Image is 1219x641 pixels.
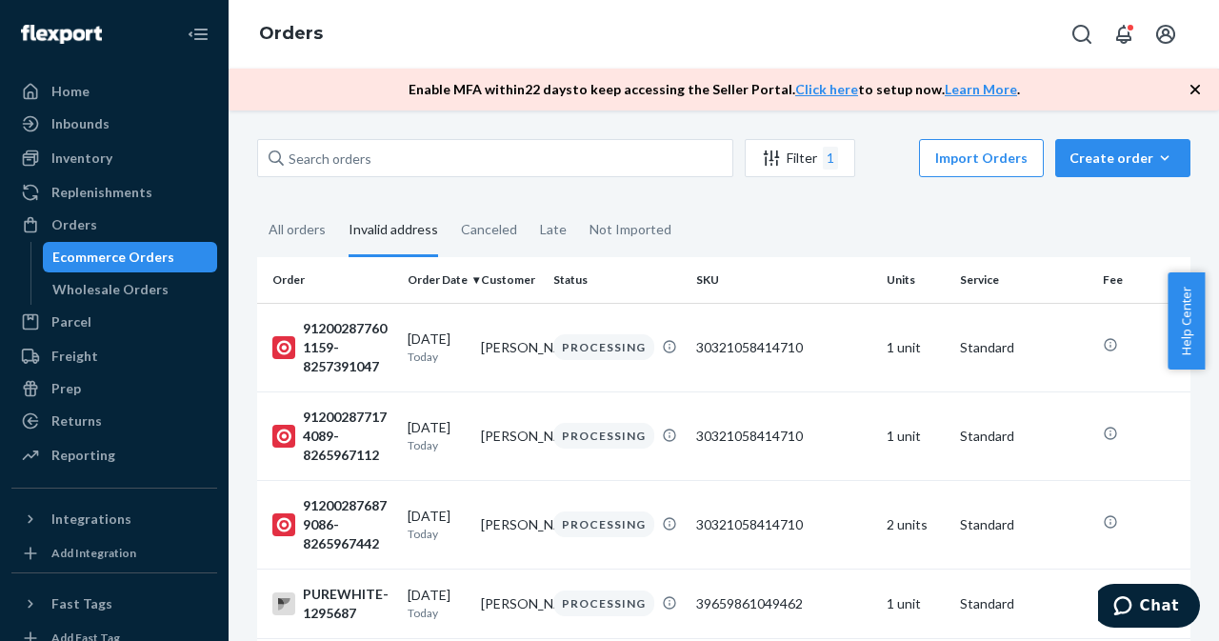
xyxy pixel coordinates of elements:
a: Add Integration [11,542,217,565]
ol: breadcrumbs [244,7,338,62]
div: Filter [746,147,854,170]
td: 2 units [879,480,952,569]
td: [PERSON_NAME] [473,480,547,569]
iframe: Opens a widget where you can chat to one of our agents [1098,584,1200,631]
button: Open Search Box [1063,15,1101,53]
div: PROCESSING [553,334,654,360]
div: 912002876879086-8265967442 [272,496,392,553]
div: PROCESSING [553,591,654,616]
button: Import Orders [919,139,1044,177]
td: [PERSON_NAME] [473,303,547,391]
a: Replenishments [11,177,217,208]
div: 912002877174089-8265967112 [272,408,392,465]
p: Standard [960,515,1088,534]
a: Orders [11,210,217,240]
th: Order Date [400,257,473,303]
button: Filter [745,139,855,177]
button: Open notifications [1105,15,1143,53]
div: Inventory [51,149,112,168]
th: Order [257,257,400,303]
div: PUREWHITE-1295687 [272,585,392,623]
button: Close Navigation [179,15,217,53]
p: Today [408,605,466,621]
td: [PERSON_NAME] [473,391,547,480]
button: Open account menu [1147,15,1185,53]
p: Today [408,526,466,542]
a: Ecommerce Orders [43,242,218,272]
button: Create order [1055,139,1190,177]
div: 30321058414710 [696,338,871,357]
div: Add Integration [51,545,136,561]
div: Inbounds [51,114,110,133]
div: Integrations [51,510,131,529]
p: Enable MFA within 22 days to keep accessing the Seller Portal. to setup now. . [409,80,1020,99]
div: PROCESSING [553,423,654,449]
div: 1 [823,147,838,170]
div: Prep [51,379,81,398]
button: Integrations [11,504,217,534]
td: 1 unit [879,391,952,480]
div: Freight [51,347,98,366]
a: Parcel [11,307,217,337]
a: Click here [795,81,858,97]
div: Parcel [51,312,91,331]
p: Standard [960,594,1088,613]
a: Wholesale Orders [43,274,218,305]
p: Today [408,349,466,365]
div: [DATE] [408,586,466,621]
div: Fast Tags [51,594,112,613]
input: Search orders [257,139,733,177]
a: Orders [259,23,323,44]
div: Wholesale Orders [52,280,169,299]
div: 30321058414710 [696,515,871,534]
p: Today [408,437,466,453]
div: Late [540,205,567,254]
a: Inbounds [11,109,217,139]
a: Home [11,76,217,107]
th: SKU [689,257,879,303]
a: Learn More [945,81,1017,97]
a: Freight [11,341,217,371]
div: Customer [481,271,539,288]
p: Standard [960,338,1088,357]
th: Status [546,257,689,303]
div: 30321058414710 [696,427,871,446]
td: [PERSON_NAME] [473,569,547,638]
td: 1 unit [879,569,952,638]
a: Reporting [11,440,217,471]
div: Replenishments [51,183,152,202]
div: Reporting [51,446,115,465]
div: PROCESSING [553,511,654,537]
th: Service [952,257,1095,303]
td: 1 unit [879,303,952,391]
div: Canceled [461,205,517,254]
th: Fee [1095,257,1209,303]
div: Not Imported [590,205,671,254]
a: Returns [11,406,217,436]
div: 39659861049462 [696,594,871,613]
div: Returns [51,411,102,431]
button: Fast Tags [11,589,217,619]
div: All orders [269,205,326,254]
div: [DATE] [408,330,466,365]
div: [DATE] [408,507,466,542]
div: Create order [1069,149,1176,168]
th: Units [879,257,952,303]
div: 912002877601159-8257391047 [272,319,392,376]
a: Inventory [11,143,217,173]
a: Prep [11,373,217,404]
div: Home [51,82,90,101]
div: Invalid address [349,205,438,257]
div: [DATE] [408,418,466,453]
p: Standard [960,427,1088,446]
img: Flexport logo [21,25,102,44]
div: Ecommerce Orders [52,248,174,267]
button: Help Center [1168,272,1205,370]
div: Orders [51,215,97,234]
